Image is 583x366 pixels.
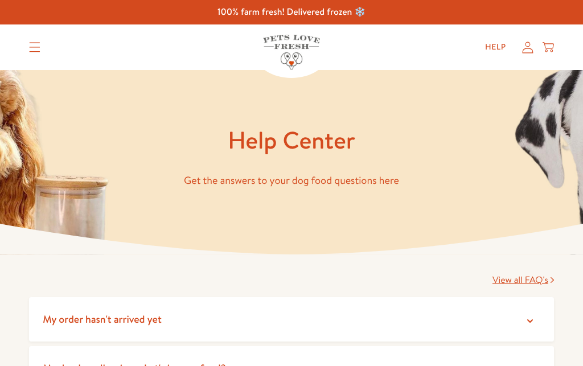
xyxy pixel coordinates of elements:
[263,35,320,69] img: Pets Love Fresh
[492,274,548,286] span: View all FAQ's
[29,172,554,190] p: Get the answers to your dog food questions here
[476,36,515,59] a: Help
[43,312,162,326] span: My order hasn't arrived yet
[29,297,554,342] summary: My order hasn't arrived yet
[29,125,554,156] h1: Help Center
[20,33,50,61] summary: Translation missing: en.sections.header.menu
[492,274,554,286] a: View all FAQ's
